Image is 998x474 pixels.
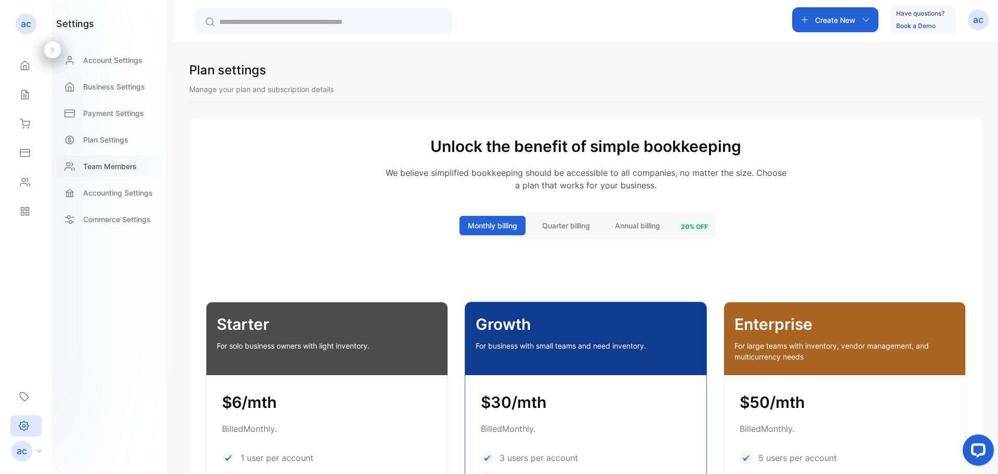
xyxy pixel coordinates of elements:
p: Growth [476,313,696,336]
p: 1 user per account [241,452,313,464]
a: Plan Settings [56,129,162,150]
p: Team Members [83,161,137,172]
span: Monthly billing [468,220,517,231]
p: ac [21,17,31,31]
button: Monthly billing [459,216,526,235]
p: ac [973,13,983,27]
p: Enterprise [734,313,955,336]
p: Account Settings [83,55,142,66]
h1: $6/mth [222,391,432,414]
button: ac [968,7,989,32]
p: Billed Monthly . [740,422,950,435]
a: Accounting Settings [56,182,162,203]
p: Billed Monthly . [481,422,691,435]
p: Accounting Settings [83,187,153,198]
a: Book a Demo [896,22,936,30]
span: Quarter billing [542,220,590,231]
p: Commerce Settings [83,214,151,225]
p: Create New [815,15,856,25]
h1: Plan settings [189,61,266,80]
p: Manage your plan and subscription details [189,84,982,95]
iframe: LiveChat chat widget [954,430,998,474]
a: Commerce Settings [56,209,162,230]
h1: $50/mth [740,391,950,414]
button: Create New [792,7,878,32]
button: Annual billing [607,216,668,235]
a: Team Members [56,156,162,177]
p: Have questions? [896,8,944,19]
button: Quarter billing [534,216,598,235]
p: Starter [217,313,437,336]
p: 5 users per account [758,452,837,464]
a: Business Settings [56,76,162,97]
h1: settings [56,17,94,31]
h2: Unlock the benefit of simple bookkeeping [206,135,966,158]
a: Account Settings [56,49,162,71]
span: Annual billing [615,220,660,231]
p: Plan Settings [83,134,128,145]
a: Payment Settings [56,103,162,124]
p: For business with small teams and need inventory. [476,340,696,351]
p: 3 users per account [500,452,578,464]
span: 20 % off [677,222,712,232]
p: For solo business owners with light inventory. [217,340,437,351]
p: ac [17,444,27,458]
p: We believe simplified bookkeeping should be accessible to all companies, no matter the size. Choo... [206,166,966,191]
p: Billed Monthly . [222,422,432,435]
p: Business Settings [83,81,145,92]
p: For large teams with inventory, vendor management, and multicurrency needs [734,340,955,362]
h1: $30/mth [481,391,691,414]
p: Payment Settings [83,108,144,119]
